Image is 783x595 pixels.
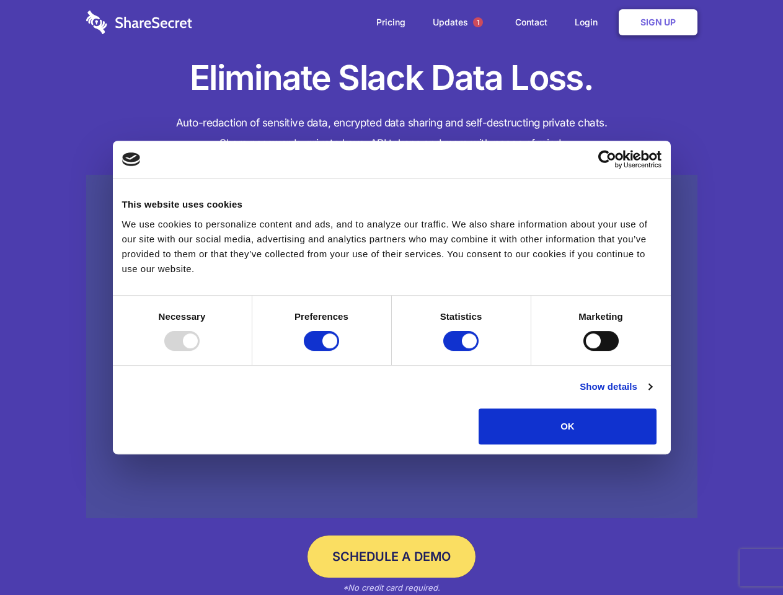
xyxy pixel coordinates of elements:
em: *No credit card required. [343,583,440,593]
a: Usercentrics Cookiebot - opens in a new window [553,150,661,169]
img: logo [122,152,141,166]
a: Schedule a Demo [307,535,476,578]
a: Show details [580,379,652,394]
h4: Auto-redaction of sensitive data, encrypted data sharing and self-destructing private chats. Shar... [86,113,697,154]
a: Login [562,3,616,42]
strong: Preferences [294,311,348,322]
img: logo-wordmark-white-trans-d4663122ce5f474addd5e946df7df03e33cb6a1c49d2221995e7729f52c070b2.svg [86,11,192,34]
span: 1 [473,17,483,27]
div: We use cookies to personalize content and ads, and to analyze our traffic. We also share informat... [122,217,661,276]
a: Pricing [364,3,418,42]
div: This website uses cookies [122,197,661,212]
a: Sign Up [619,9,697,35]
strong: Necessary [159,311,206,322]
strong: Statistics [440,311,482,322]
h1: Eliminate Slack Data Loss. [86,56,697,100]
strong: Marketing [578,311,623,322]
a: Wistia video thumbnail [86,175,697,519]
a: Contact [503,3,560,42]
button: OK [479,408,657,444]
